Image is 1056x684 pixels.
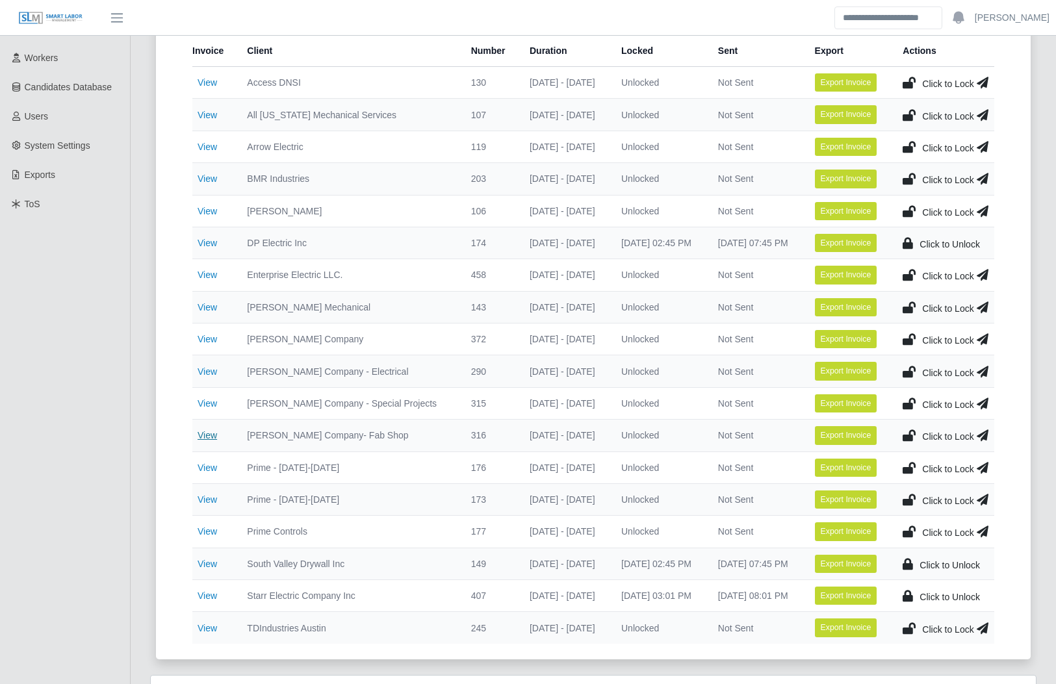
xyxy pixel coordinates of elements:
td: Not Sent [708,612,805,644]
a: View [198,526,217,537]
a: View [198,142,217,152]
button: Export Invoice [815,330,877,348]
button: Export Invoice [815,522,877,540]
button: Export Invoice [815,618,877,637]
button: Export Invoice [815,73,877,92]
td: 149 [461,548,519,579]
td: Unlocked [611,420,708,451]
span: Click to Lock [922,271,973,281]
button: Export Invoice [815,170,877,188]
td: Unlocked [611,195,708,227]
span: Candidates Database [25,82,112,92]
th: Sent [708,35,805,67]
td: Not Sent [708,291,805,323]
td: [DATE] - [DATE] [519,227,611,259]
th: Number [461,35,519,67]
a: View [198,623,217,633]
td: 173 [461,483,519,515]
th: Export [805,35,893,67]
td: [DATE] - [DATE] [519,67,611,99]
td: Not Sent [708,355,805,387]
td: [DATE] 02:45 PM [611,227,708,259]
td: 458 [461,259,519,291]
button: Export Invoice [815,459,877,477]
span: Click to Lock [922,111,973,121]
td: [DATE] - [DATE] [519,451,611,483]
td: [DATE] - [DATE] [519,548,611,579]
td: [DATE] 07:45 PM [708,548,805,579]
td: 245 [461,612,519,644]
a: [PERSON_NAME] [975,11,1050,25]
a: View [198,173,217,184]
th: Locked [611,35,708,67]
span: Click to Lock [922,431,973,442]
td: Unlocked [611,131,708,162]
span: Click to Lock [922,335,973,346]
td: Unlocked [611,163,708,195]
td: Not Sent [708,483,805,515]
td: 315 [461,387,519,419]
td: [DATE] - [DATE] [519,163,611,195]
a: View [198,398,217,409]
span: Click to Lock [922,207,973,218]
td: [DATE] 08:01 PM [708,580,805,612]
td: Unlocked [611,67,708,99]
td: 372 [461,323,519,355]
td: 290 [461,355,519,387]
td: Prime - [DATE]-[DATE] [237,451,460,483]
td: [DATE] - [DATE] [519,355,611,387]
td: [PERSON_NAME] [237,195,460,227]
td: Not Sent [708,451,805,483]
button: Export Invoice [815,234,877,252]
span: Click to Lock [922,79,973,89]
td: 143 [461,291,519,323]
td: [PERSON_NAME] Company - Special Projects [237,387,460,419]
td: Not Sent [708,163,805,195]
td: [DATE] - [DATE] [519,323,611,355]
td: [PERSON_NAME] Company [237,323,460,355]
td: Unlocked [611,387,708,419]
td: Unlocked [611,99,708,131]
td: Not Sent [708,131,805,162]
td: 130 [461,67,519,99]
a: View [198,590,217,601]
td: Unlocked [611,291,708,323]
td: 316 [461,420,519,451]
button: Export Invoice [815,587,877,605]
a: View [198,206,217,216]
td: Not Sent [708,387,805,419]
td: [DATE] - [DATE] [519,195,611,227]
td: [DATE] - [DATE] [519,580,611,612]
td: Not Sent [708,99,805,131]
td: Prime Controls [237,516,460,548]
td: Unlocked [611,612,708,644]
button: Export Invoice [815,426,877,444]
th: Duration [519,35,611,67]
td: 407 [461,580,519,612]
a: View [198,270,217,280]
span: ToS [25,199,40,209]
th: Invoice [192,35,237,67]
a: View [198,462,217,473]
span: Click to Unlock [920,592,980,602]
span: Click to Lock [922,175,973,185]
td: TDIndustries Austin [237,612,460,644]
td: [DATE] - [DATE] [519,516,611,548]
td: [DATE] 07:45 PM [708,227,805,259]
td: [DATE] - [DATE] [519,420,611,451]
td: Unlocked [611,516,708,548]
a: View [198,494,217,505]
button: Export Invoice [815,202,877,220]
span: Click to Lock [922,624,973,635]
td: 203 [461,163,519,195]
td: 174 [461,227,519,259]
td: [PERSON_NAME] Mechanical [237,291,460,323]
td: Unlocked [611,451,708,483]
td: [DATE] - [DATE] [519,291,611,323]
td: Unlocked [611,483,708,515]
button: Export Invoice [815,298,877,316]
img: SLM Logo [18,11,83,25]
td: Starr Electric Company Inc [237,580,460,612]
span: Click to Unlock [920,560,980,570]
span: Click to Lock [922,464,973,474]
